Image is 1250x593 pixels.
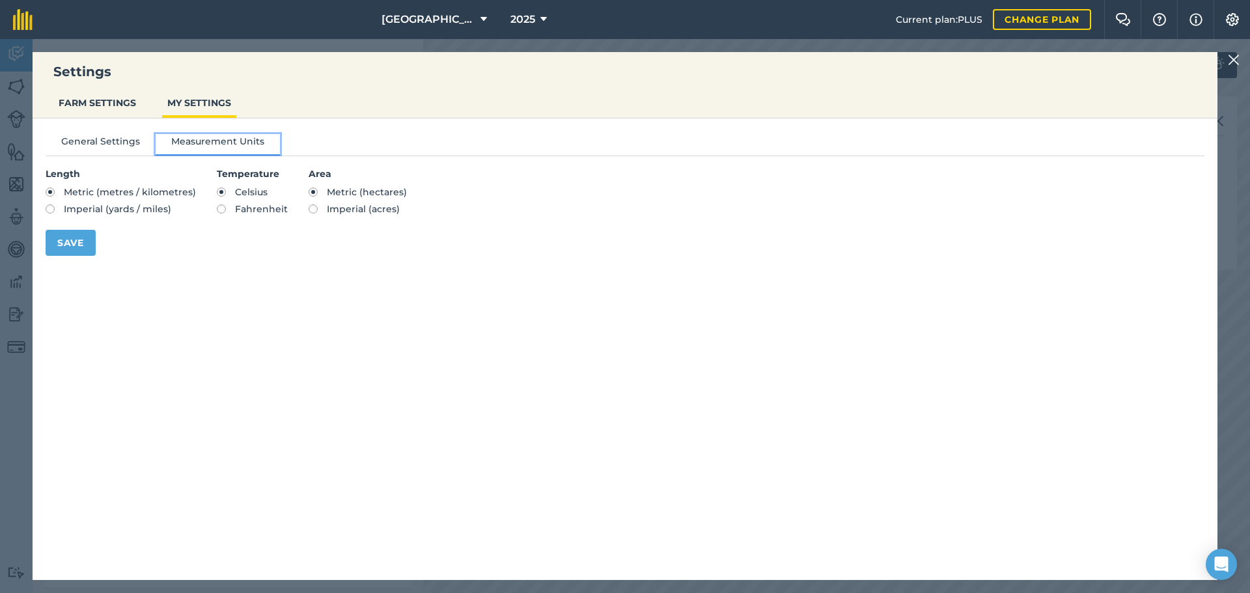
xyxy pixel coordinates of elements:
button: FARM SETTINGS [53,90,141,115]
span: Imperial (acres) [327,203,400,215]
span: Celsius [235,186,268,198]
button: Save [46,230,96,256]
button: Measurement Units [156,134,280,154]
img: svg+xml;base64,PHN2ZyB4bWxucz0iaHR0cDovL3d3dy53My5vcmcvMjAwMC9zdmciIHdpZHRoPSIyMiIgaGVpZ2h0PSIzMC... [1228,52,1240,68]
img: fieldmargin Logo [13,9,33,30]
span: Current plan : PLUS [896,12,982,27]
button: MY SETTINGS [162,90,236,115]
span: Metric (hectares) [327,186,407,198]
div: Open Intercom Messenger [1206,549,1237,580]
h3: Settings [33,62,1217,81]
img: A cog icon [1225,13,1240,26]
span: Fahrenheit [235,203,288,215]
img: A question mark icon [1152,13,1167,26]
h4: Temperature [217,167,288,181]
img: Two speech bubbles overlapping with the left bubble in the forefront [1115,13,1131,26]
span: [GEOGRAPHIC_DATA] [382,12,475,27]
span: Imperial (yards / miles) [64,203,171,215]
h4: Area [309,167,407,181]
h4: Length [46,167,196,181]
button: General Settings [46,134,156,154]
img: svg+xml;base64,PHN2ZyB4bWxucz0iaHR0cDovL3d3dy53My5vcmcvMjAwMC9zdmciIHdpZHRoPSIxNyIgaGVpZ2h0PSIxNy... [1189,12,1202,27]
a: Change plan [993,9,1091,30]
span: Metric (metres / kilometres) [64,186,196,198]
span: 2025 [510,12,535,27]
